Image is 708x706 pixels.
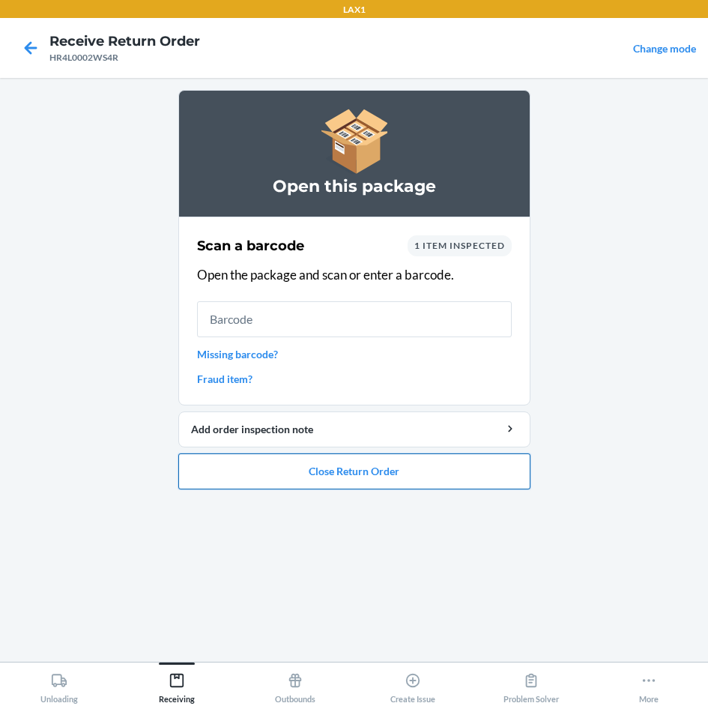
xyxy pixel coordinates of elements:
button: Outbounds [236,663,354,704]
a: Change mode [633,42,696,55]
div: Outbounds [275,666,315,704]
div: HR4L0002WS4R [49,51,200,64]
h2: Scan a barcode [197,236,304,256]
p: LAX1 [343,3,366,16]
div: Create Issue [390,666,435,704]
button: Create Issue [354,663,473,704]
p: Open the package and scan or enter a barcode. [197,265,512,285]
a: Fraud item? [197,371,512,387]
div: Receiving [159,666,195,704]
input: Barcode [197,301,512,337]
div: Add order inspection note [191,421,518,437]
h4: Receive Return Order [49,31,200,51]
div: More [639,666,659,704]
button: Close Return Order [178,453,530,489]
span: 1 item inspected [414,240,505,251]
a: Missing barcode? [197,346,512,362]
h3: Open this package [197,175,512,199]
div: Problem Solver [503,666,559,704]
div: Unloading [40,666,78,704]
button: Problem Solver [472,663,590,704]
button: Add order inspection note [178,411,530,447]
button: Receiving [118,663,237,704]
